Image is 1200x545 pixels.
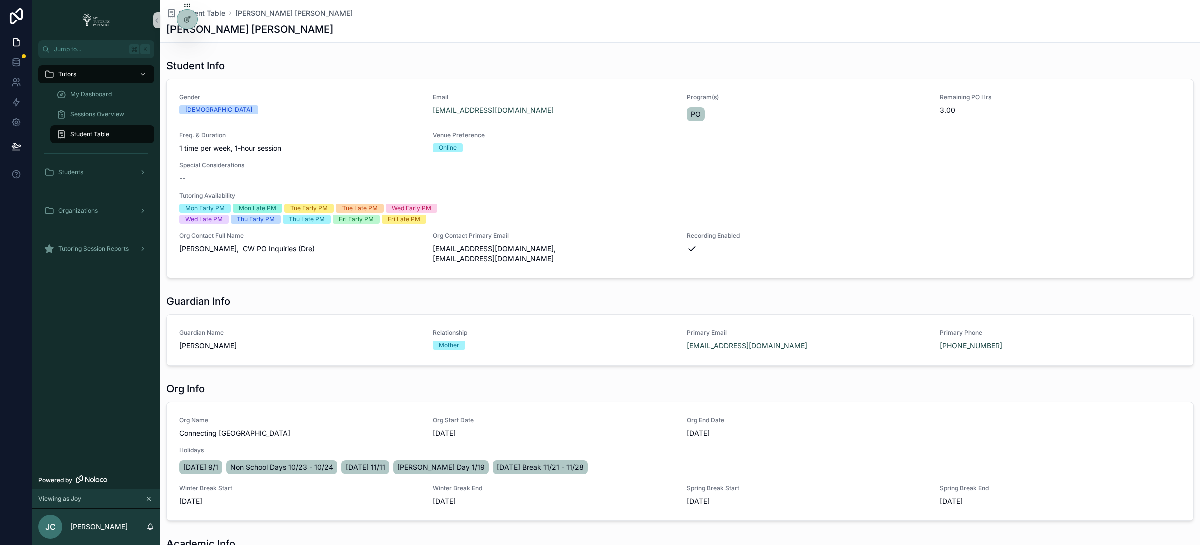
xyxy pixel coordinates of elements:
[940,105,1181,115] span: 3.00
[58,168,83,176] span: Students
[32,471,160,489] a: Powered by
[179,161,1181,169] span: Special Considerations
[70,110,124,118] span: Sessions Overview
[166,294,230,308] h1: Guardian Info
[79,12,114,28] img: App logo
[50,85,154,103] a: My Dashboard
[166,382,205,396] h1: Org Info
[70,90,112,98] span: My Dashboard
[290,204,328,213] div: Tue Early PM
[45,521,56,533] span: JC
[38,202,154,220] a: Organizations
[179,93,421,101] span: Gender
[179,244,421,254] span: [PERSON_NAME], CW PO Inquiries (Dre)
[235,8,353,18] a: [PERSON_NAME] [PERSON_NAME]
[687,428,928,438] span: [DATE]
[433,244,674,264] span: [EMAIL_ADDRESS][DOMAIN_NAME], [EMAIL_ADDRESS][DOMAIN_NAME]
[183,462,218,472] span: [DATE] 9/1
[940,341,1002,351] a: [PHONE_NUMBER]
[166,22,333,36] h1: [PERSON_NAME] [PERSON_NAME]
[237,215,275,224] div: Thu Early PM
[433,93,674,101] span: Email
[433,105,554,115] a: [EMAIL_ADDRESS][DOMAIN_NAME]
[166,59,225,73] h1: Student Info
[50,125,154,143] a: Student Table
[940,329,1181,337] span: Primary Phone
[185,105,252,114] div: [DEMOGRAPHIC_DATA]
[940,496,1181,506] span: [DATE]
[439,143,457,152] div: Online
[433,232,674,240] span: Org Contact Primary Email
[392,204,431,213] div: Wed Early PM
[342,204,378,213] div: Tue Late PM
[38,163,154,181] a: Students
[433,416,674,424] span: Org Start Date
[687,416,928,424] span: Org End Date
[289,215,325,224] div: Thu Late PM
[433,329,674,337] span: Relationship
[185,215,223,224] div: Wed Late PM
[179,192,1181,200] span: Tutoring Availability
[497,462,584,472] span: [DATE] Break 11/21 - 11/28
[179,341,421,351] span: [PERSON_NAME]
[388,215,420,224] div: Fri Late PM
[38,495,81,503] span: Viewing as Joy
[397,462,485,472] span: [PERSON_NAME] Day 1/19
[70,130,109,138] span: Student Table
[439,341,459,350] div: Mother
[433,131,674,139] span: Venue Preference
[179,428,421,438] span: Connecting [GEOGRAPHIC_DATA]
[179,8,225,18] span: Student Table
[38,40,154,58] button: Jump to...K
[687,484,928,492] span: Spring Break Start
[179,484,421,492] span: Winter Break Start
[179,446,1181,454] span: Holidays
[32,58,160,271] div: scrollable content
[50,105,154,123] a: Sessions Overview
[179,496,421,506] span: [DATE]
[58,207,98,215] span: Organizations
[940,484,1181,492] span: Spring Break End
[239,204,276,213] div: Mon Late PM
[179,131,421,139] span: Freq. & Duration
[58,70,76,78] span: Tutors
[185,204,225,213] div: Mon Early PM
[141,45,149,53] span: K
[38,65,154,83] a: Tutors
[433,484,674,492] span: Winter Break End
[940,93,1181,101] span: Remaining PO Hrs
[687,93,928,101] span: Program(s)
[230,462,333,472] span: Non School Days 10/23 - 10/24
[433,428,674,438] span: [DATE]
[179,232,421,240] span: Org Contact Full Name
[346,462,385,472] span: [DATE] 11/11
[687,329,928,337] span: Primary Email
[179,329,421,337] span: Guardian Name
[58,245,129,253] span: Tutoring Session Reports
[179,416,421,424] span: Org Name
[38,476,72,484] span: Powered by
[433,496,674,506] span: [DATE]
[339,215,374,224] div: Fri Early PM
[166,8,225,18] a: Student Table
[687,341,807,351] a: [EMAIL_ADDRESS][DOMAIN_NAME]
[38,240,154,258] a: Tutoring Session Reports
[54,45,125,53] span: Jump to...
[687,496,928,506] span: [DATE]
[70,522,128,532] p: [PERSON_NAME]
[687,232,928,240] span: Recording Enabled
[179,173,185,184] span: --
[179,143,421,153] span: 1 time per week, 1-hour session
[691,109,701,119] span: PO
